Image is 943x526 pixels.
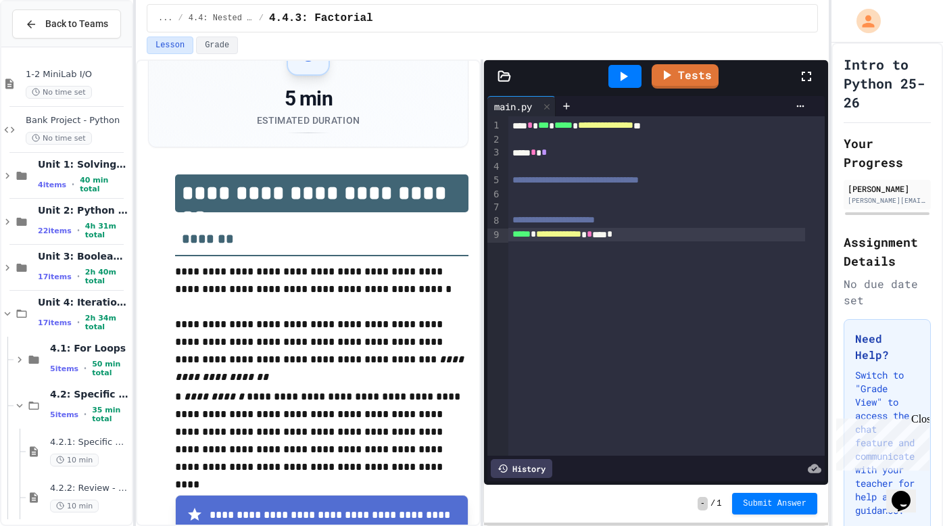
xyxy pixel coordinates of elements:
[848,183,927,195] div: [PERSON_NAME]
[85,222,129,239] span: 4h 31m total
[844,233,931,270] h2: Assignment Details
[26,86,92,99] span: No time set
[844,55,931,112] h1: Intro to Python 25-26
[80,176,129,193] span: 40 min total
[698,497,708,510] span: -
[848,195,927,206] div: [PERSON_NAME][EMAIL_ADDRESS][DOMAIN_NAME]
[842,5,884,37] div: My Account
[26,69,129,80] span: 1-2 MiniLab I/O
[38,181,66,189] span: 4 items
[886,472,929,512] iframe: chat widget
[50,410,78,419] span: 5 items
[491,459,552,478] div: History
[38,204,129,216] span: Unit 2: Python Fundamentals
[84,363,87,374] span: •
[26,115,129,126] span: Bank Project - Python
[50,454,99,467] span: 10 min
[717,498,721,509] span: 1
[84,409,87,420] span: •
[487,146,501,160] div: 3
[85,314,129,331] span: 2h 34m total
[487,119,501,133] div: 1
[50,483,129,494] span: 4.2.2: Review - Specific Ranges
[844,134,931,172] h2: Your Progress
[158,13,173,24] span: ...
[710,498,715,509] span: /
[487,188,501,201] div: 6
[196,37,238,54] button: Grade
[38,250,129,262] span: Unit 3: Booleans and Conditionals
[85,268,129,285] span: 2h 40m total
[487,229,501,243] div: 9
[50,437,129,448] span: 4.2.1: Specific Ranges
[844,276,931,308] div: No due date set
[652,64,719,89] a: Tests
[38,226,72,235] span: 22 items
[178,13,183,24] span: /
[855,368,919,517] p: Switch to "Grade View" to access the chat feature and communicate with your teacher for help and ...
[487,96,556,116] div: main.py
[487,174,501,188] div: 5
[92,360,129,377] span: 50 min total
[147,37,193,54] button: Lesson
[77,225,80,236] span: •
[50,342,129,354] span: 4.1: For Loops
[77,271,80,282] span: •
[50,364,78,373] span: 5 items
[12,9,121,39] button: Back to Teams
[259,13,264,24] span: /
[257,114,360,127] div: Estimated Duration
[50,500,99,512] span: 10 min
[732,493,817,515] button: Submit Answer
[38,158,129,170] span: Unit 1: Solving Problems in Computer Science
[38,272,72,281] span: 17 items
[26,132,92,145] span: No time set
[189,13,253,24] span: 4.4: Nested Loops
[38,296,129,308] span: Unit 4: Iteration and Random Numbers
[831,413,929,471] iframe: chat widget
[77,317,80,328] span: •
[257,87,360,111] div: 5 min
[855,331,919,363] h3: Need Help?
[487,214,501,229] div: 8
[269,10,373,26] span: 4.4.3: Factorial
[487,133,501,147] div: 2
[72,179,74,190] span: •
[45,17,108,31] span: Back to Teams
[487,99,539,114] div: main.py
[50,388,129,400] span: 4.2: Specific Ranges
[5,5,93,86] div: Chat with us now!Close
[487,201,501,214] div: 7
[743,498,806,509] span: Submit Answer
[487,160,501,174] div: 4
[38,318,72,327] span: 17 items
[92,406,129,423] span: 35 min total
